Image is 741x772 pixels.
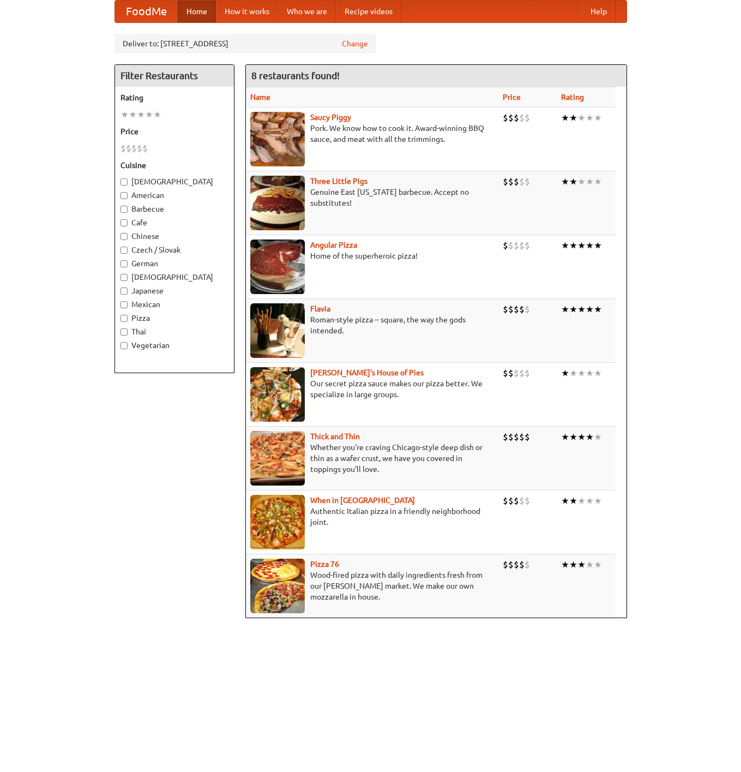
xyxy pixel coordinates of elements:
[310,496,415,505] a: When in [GEOGRAPHIC_DATA]
[594,367,602,379] li: ★
[250,495,305,549] img: wheninrome.jpg
[569,431,577,443] li: ★
[250,123,495,145] p: Pork. We know how to cook it. Award-winning BBQ sauce, and meat with all the trimmings.
[577,367,586,379] li: ★
[250,112,305,166] img: saucy.jpg
[121,272,228,283] label: [DEMOGRAPHIC_DATA]
[514,559,519,571] li: $
[121,219,128,226] input: Cafe
[503,559,508,571] li: $
[121,285,228,296] label: Japanese
[503,303,508,315] li: $
[121,299,228,310] label: Mexican
[121,340,228,351] label: Vegetarian
[519,367,525,379] li: $
[577,112,586,124] li: ★
[503,431,508,443] li: $
[342,38,368,49] a: Change
[503,112,508,124] li: $
[577,431,586,443] li: ★
[129,109,137,121] li: ★
[508,112,514,124] li: $
[508,367,514,379] li: $
[121,328,128,336] input: Thai
[121,313,228,324] label: Pizza
[514,303,519,315] li: $
[525,559,530,571] li: $
[508,240,514,252] li: $
[525,176,530,188] li: $
[594,176,602,188] li: ★
[561,431,569,443] li: ★
[569,559,577,571] li: ★
[594,112,602,124] li: ★
[121,176,228,187] label: [DEMOGRAPHIC_DATA]
[121,142,126,154] li: $
[250,314,495,336] p: Roman-style pizza -- square, the way the gods intended.
[594,240,602,252] li: ★
[121,342,128,349] input: Vegetarian
[121,231,228,242] label: Chinese
[569,495,577,507] li: ★
[586,240,594,252] li: ★
[519,495,525,507] li: $
[577,495,586,507] li: ★
[145,109,153,121] li: ★
[121,109,129,121] li: ★
[121,301,128,308] input: Mexican
[121,274,128,281] input: [DEMOGRAPHIC_DATA]
[569,303,577,315] li: ★
[310,368,424,377] b: [PERSON_NAME]'s House of Pies
[137,109,145,121] li: ★
[250,187,495,208] p: Genuine East [US_STATE] barbecue. Accept no substitutes!
[508,176,514,188] li: $
[121,288,128,295] input: Japanese
[137,142,142,154] li: $
[121,204,228,214] label: Barbecue
[586,303,594,315] li: ★
[121,326,228,337] label: Thai
[525,495,530,507] li: $
[586,367,594,379] li: ★
[310,560,339,568] a: Pizza 76
[250,431,305,486] img: thick.jpg
[525,112,530,124] li: $
[514,240,519,252] li: $
[503,93,521,101] a: Price
[561,303,569,315] li: ★
[310,177,368,185] a: Three Little Pigs
[577,303,586,315] li: ★
[577,176,586,188] li: ★
[121,126,228,137] h5: Price
[508,559,514,571] li: $
[115,65,234,87] h4: Filter Restaurants
[586,559,594,571] li: ★
[508,303,514,315] li: $
[250,442,495,475] p: Whether you're craving Chicago-style deep dish or thin as a wafer crust, we have you covered in t...
[121,92,228,103] h5: Rating
[561,559,569,571] li: ★
[142,142,148,154] li: $
[586,112,594,124] li: ★
[250,506,495,528] p: Authentic Italian pizza in a friendly neighborhood joint.
[121,244,228,255] label: Czech / Slovak
[310,241,357,249] a: Angular Pizza
[250,570,495,602] p: Wood-fired pizza with daily ingredients fresh from our [PERSON_NAME] market. We make our own mozz...
[594,559,602,571] li: ★
[525,303,530,315] li: $
[519,240,525,252] li: $
[569,240,577,252] li: ★
[519,112,525,124] li: $
[216,1,278,22] a: How it works
[514,176,519,188] li: $
[250,378,495,400] p: Our secret pizza sauce makes our pizza better. We specialize in large groups.
[153,109,161,121] li: ★
[250,240,305,294] img: angular.jpg
[582,1,616,22] a: Help
[525,367,530,379] li: $
[250,559,305,613] img: pizza76.jpg
[594,431,602,443] li: ★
